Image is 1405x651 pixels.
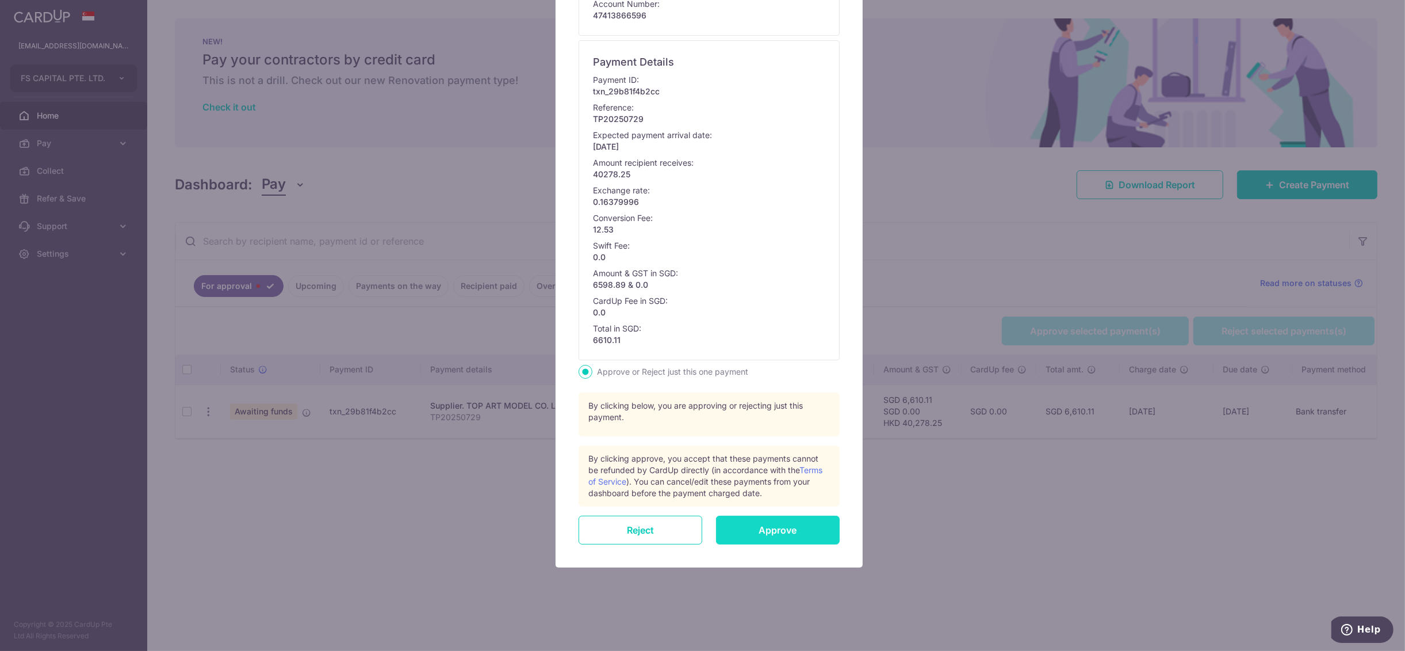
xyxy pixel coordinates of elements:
p: Amount recipient receives: [593,157,694,169]
p: 40278.25 [593,169,825,180]
p: Total in SGD: [593,323,641,334]
p: 6598.89 & 0.0 [593,279,825,291]
p: 0.16379996 [593,196,825,208]
p: [DATE] [593,141,825,153]
p: 47413866596 [593,10,825,21]
p: CardUp Fee in SGD: [593,295,668,307]
p: 0.0 [593,252,825,263]
p: 12.53 [593,224,825,235]
h6: Payment Details [593,56,825,69]
p: Reference: [593,102,634,113]
input: Reject [579,516,702,545]
div: By clicking approve, you accept that these payments cannot be refunded by CardUp directly (in acc... [588,453,830,499]
p: Expected payment arrival date: [593,130,712,141]
p: txn_29b81f4b2cc [593,86,825,97]
p: Exchange rate: [593,185,650,196]
p: Conversion Fee: [593,212,653,224]
p: TP20250729 [593,113,825,125]
p: Payment ID: [593,74,639,86]
p: By clicking below, you are approving or rejecting just this payment. [588,400,830,423]
p: Swift Fee: [593,240,630,252]
iframe: Opens a widget where you can find more information [1331,616,1393,645]
p: 6610.11 [593,334,825,346]
label: Approve or Reject just this one payment [595,365,748,379]
p: 0.0 [593,307,825,318]
p: Amount & GST in SGD: [593,268,678,279]
input: Approve [716,516,840,545]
